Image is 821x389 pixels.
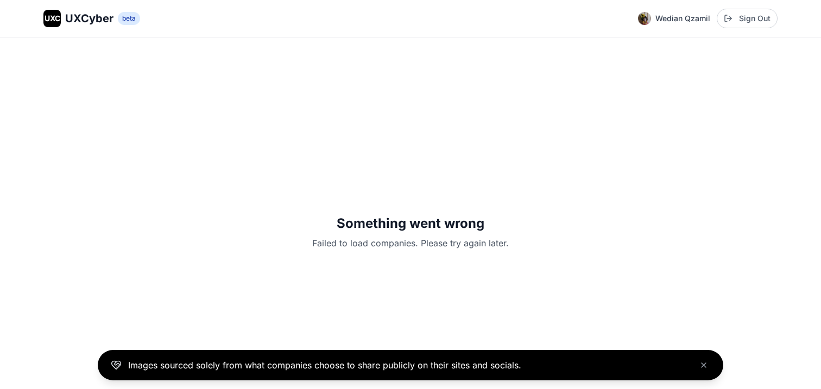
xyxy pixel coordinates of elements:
span: beta [118,12,140,25]
a: UXCUXCyberbeta [43,10,140,27]
span: UXC [45,13,60,24]
p: Images sourced solely from what companies choose to share publicly on their sites and socials. [128,359,521,372]
p: Failed to load companies. Please try again later. [312,237,509,250]
span: Wedian Qzamil [655,13,710,24]
button: Sign Out [717,9,778,28]
button: Close banner [697,359,710,372]
h2: Something went wrong [312,215,509,232]
span: UXCyber [65,11,113,26]
img: Profile [638,12,651,25]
